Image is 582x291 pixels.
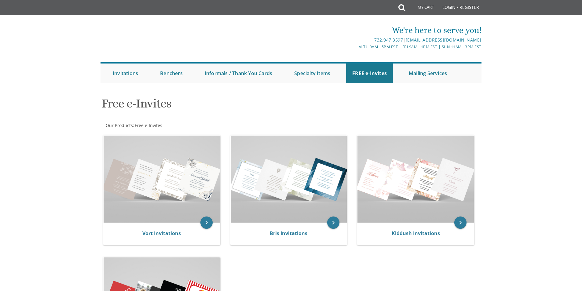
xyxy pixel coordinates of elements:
a: Informals / Thank You Cards [199,64,278,83]
a: Invitations [107,64,144,83]
a: Our Products [105,122,133,128]
a: keyboard_arrow_right [200,216,213,229]
img: Vort Invitations [104,136,220,223]
a: Vort Invitations [142,230,181,237]
a: My Cart [404,1,438,16]
div: M-Th 9am - 5pm EST | Fri 9am - 1pm EST | Sun 11am - 3pm EST [228,44,481,50]
a: Free e-Invites [134,122,162,128]
a: Specialty Items [288,64,336,83]
a: Benchers [154,64,189,83]
div: | [228,36,481,44]
a: FREE e-Invites [346,64,393,83]
img: Kiddush Invitations [357,136,474,223]
a: keyboard_arrow_right [327,216,339,229]
a: Kiddush Invitations [392,230,440,237]
a: Bris Invitations [270,230,307,237]
a: [EMAIL_ADDRESS][DOMAIN_NAME] [406,37,481,43]
div: We're here to serve you! [228,24,481,36]
span: Free e-Invites [135,122,162,128]
a: keyboard_arrow_right [454,216,467,229]
h1: Free e-Invites [102,97,351,115]
a: 732.947.3597 [374,37,403,43]
img: Bris Invitations [231,136,347,223]
div: : [101,122,291,129]
a: Mailing Services [403,64,453,83]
